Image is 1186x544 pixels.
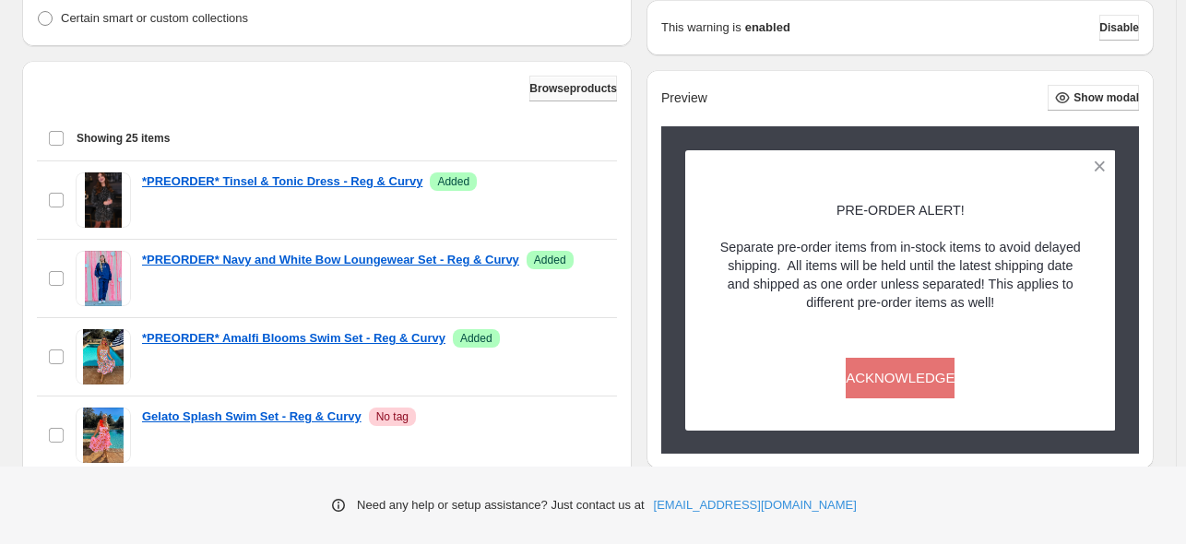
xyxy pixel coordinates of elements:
[142,172,422,191] a: *PREORDER* Tinsel & Tonic Dress - Reg & Curvy
[460,331,492,346] span: Added
[718,238,1084,312] p: Separate pre-order items from in-stock items to avoid delayed shipping. All items will be held un...
[437,174,469,189] span: Added
[661,18,741,37] p: This warning is
[534,253,566,267] span: Added
[1048,85,1139,111] button: Show modal
[376,409,409,424] span: No tag
[142,408,362,426] a: Gelato Splash Swim Set - Reg & Curvy
[718,201,1084,219] p: PRE-ORDER ALERT!
[529,81,617,96] span: Browse products
[142,329,445,348] a: *PREORDER* Amalfi Blooms Swim Set - Reg & Curvy
[661,90,707,106] h2: Preview
[1099,20,1139,35] span: Disable
[1073,90,1139,105] span: Show modal
[77,131,170,146] span: Showing 25 items
[529,76,617,101] button: Browseproducts
[654,496,857,514] a: [EMAIL_ADDRESS][DOMAIN_NAME]
[61,9,248,28] p: Certain smart or custom collections
[142,251,519,269] a: *PREORDER* Navy and White Bow Loungewear Set - Reg & Curvy
[745,18,790,37] strong: enabled
[1099,15,1139,41] button: Disable
[846,358,955,398] button: ACKNOWLEDGE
